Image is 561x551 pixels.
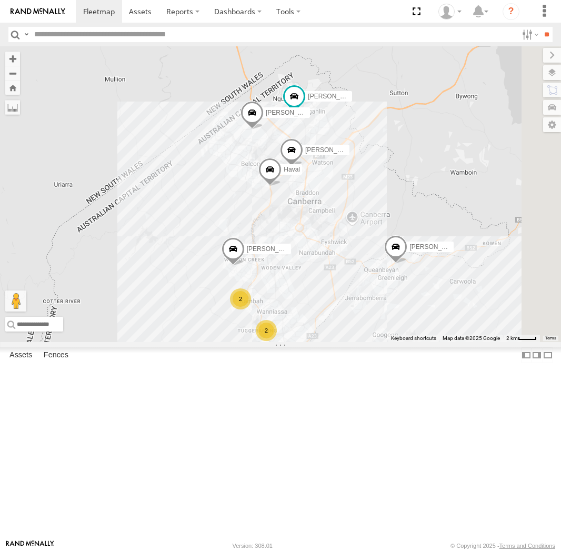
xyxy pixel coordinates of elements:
[409,244,462,251] span: [PERSON_NAME]
[5,66,20,81] button: Zoom out
[545,336,556,340] a: Terms (opens in new tab)
[499,543,555,549] a: Terms and Conditions
[22,27,31,42] label: Search Query
[435,4,465,19] div: Helen Mason
[5,290,26,312] button: Drag Pegman onto the map to open Street View
[247,245,299,253] span: [PERSON_NAME]
[11,8,65,15] img: rand-logo.svg
[506,335,518,341] span: 2 km
[450,543,555,549] div: © Copyright 2025 -
[308,93,360,100] span: [PERSON_NAME]
[38,348,74,363] label: Fences
[543,347,553,363] label: Hide Summary Table
[443,335,500,341] span: Map data ©2025 Google
[266,109,318,116] span: [PERSON_NAME]
[284,166,300,173] span: Haval
[256,320,277,341] div: 2
[391,335,436,342] button: Keyboard shortcuts
[521,347,532,363] label: Dock Summary Table to the Left
[5,100,20,115] label: Measure
[6,540,54,551] a: Visit our Website
[305,146,357,154] span: [PERSON_NAME]
[543,117,561,132] label: Map Settings
[518,27,540,42] label: Search Filter Options
[503,335,540,342] button: Map Scale: 2 km per 32 pixels
[5,52,20,66] button: Zoom in
[230,288,251,309] div: 2
[532,347,542,363] label: Dock Summary Table to the Right
[233,543,273,549] div: Version: 308.01
[4,348,37,363] label: Assets
[503,3,519,20] i: ?
[5,81,20,95] button: Zoom Home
